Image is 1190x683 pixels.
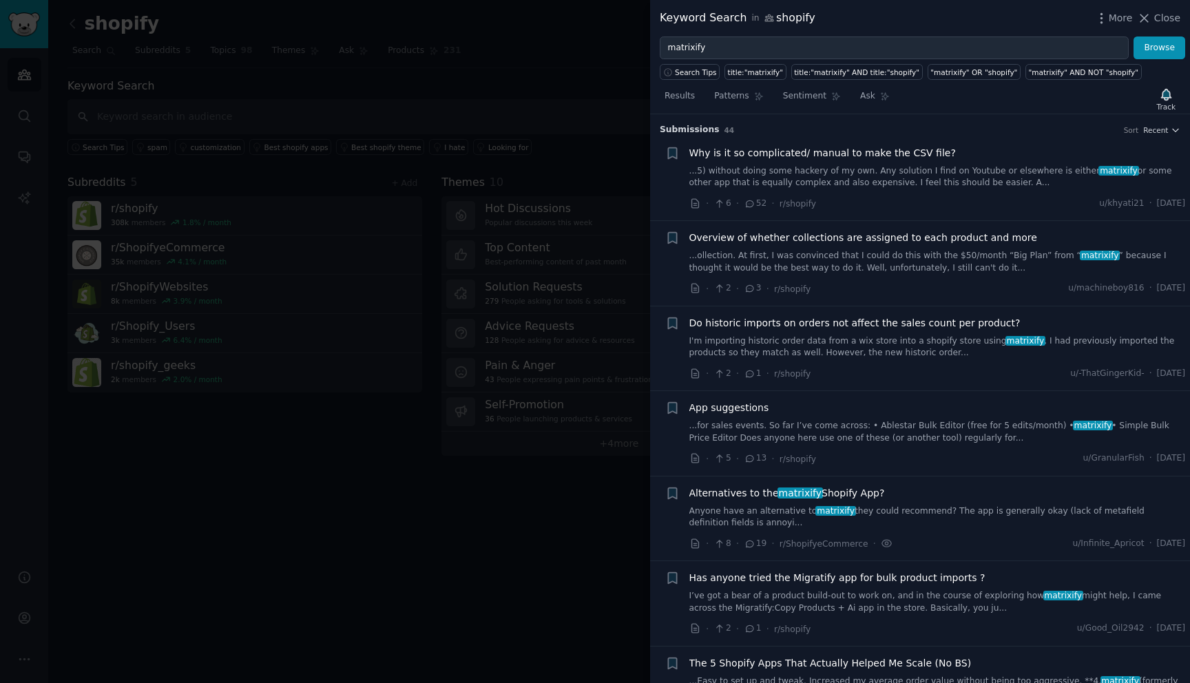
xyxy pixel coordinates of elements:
span: matrixify [1073,421,1113,430]
span: Recent [1143,125,1168,135]
span: u/machineboy816 [1068,282,1144,295]
a: I'm importing historic order data from a wix store into a shopify store usingmatrixify. I had pre... [689,335,1186,359]
span: [DATE] [1157,622,1185,635]
a: The 5 Shopify Apps That Actually Helped Me Scale (No BS) [689,656,972,671]
a: App suggestions [689,401,769,415]
span: · [736,536,739,551]
span: Do historic imports on orders not affect the sales count per product? [689,316,1021,330]
span: matrixify [777,487,823,498]
button: Browse [1134,36,1185,60]
span: More [1109,11,1133,25]
span: 19 [744,538,766,550]
span: · [766,366,769,381]
span: · [736,366,739,381]
span: 2 [713,368,731,380]
div: Keyword Search shopify [660,10,815,27]
span: · [706,536,709,551]
span: · [736,196,739,211]
span: · [736,452,739,466]
span: 13 [744,452,766,465]
span: Alternatives to the Shopify App? [689,486,885,501]
button: Recent [1143,125,1180,135]
a: I’ve got a bear of a product build-out to work on, and in the course of exploring howmatrixifymig... [689,590,1186,614]
span: · [706,452,709,466]
span: u/GranularFish [1083,452,1145,465]
span: · [873,536,876,551]
span: · [706,366,709,381]
span: · [1149,622,1152,635]
span: 2 [713,622,731,635]
span: [DATE] [1157,368,1185,380]
div: title:"matrixify" AND title:"shopify" [794,67,919,77]
span: · [771,452,774,466]
a: Alternatives to thematrixifyShopify App? [689,486,885,501]
input: Try a keyword related to your business [660,36,1129,60]
span: 5 [713,452,731,465]
span: · [1149,198,1152,210]
span: r/shopify [774,624,811,634]
span: Results [665,90,695,103]
span: [DATE] [1157,282,1185,295]
a: Patterns [709,85,768,114]
a: Sentiment [778,85,846,114]
button: Close [1137,11,1180,25]
span: · [771,196,774,211]
span: r/shopify [780,454,816,464]
a: title:"matrixify" AND title:"shopify" [791,64,923,80]
span: matrixify [1043,591,1083,600]
button: Track [1152,85,1180,114]
span: matrixify [1098,166,1138,176]
a: ...5) without doing some hackery of my own. Any solution I find on Youtube or elsewhere is either... [689,165,1186,189]
span: [DATE] [1157,452,1185,465]
span: Sentiment [783,90,826,103]
span: · [736,282,739,296]
span: · [736,622,739,636]
span: [DATE] [1157,198,1185,210]
a: Overview of whether collections are assigned to each product and more [689,231,1037,245]
span: 44 [724,126,735,134]
a: "matrixify" OR "shopify" [928,64,1021,80]
span: · [1149,538,1152,550]
span: · [766,282,769,296]
span: matrixify [815,506,855,516]
span: · [766,622,769,636]
span: 2 [713,282,731,295]
a: "matrixify" AND NOT "shopify" [1025,64,1142,80]
div: title:"matrixify" [728,67,784,77]
div: "matrixify" AND NOT "shopify" [1028,67,1138,77]
a: ...for sales events. So far I’ve come across: • Ablestar Bulk Editor (free for 5 edits/month) •ma... [689,420,1186,444]
span: · [771,536,774,551]
span: in [751,12,759,25]
span: [DATE] [1157,538,1185,550]
span: Patterns [714,90,749,103]
span: u/Good_Oil2942 [1077,622,1145,635]
div: Track [1157,102,1176,112]
span: 1 [744,368,761,380]
a: Why is it so complicated/ manual to make the CSV file? [689,146,956,160]
span: Ask [860,90,875,103]
span: 8 [713,538,731,550]
span: Close [1154,11,1180,25]
span: matrixify [1080,251,1120,260]
span: · [706,196,709,211]
a: title:"matrixify" [724,64,786,80]
a: Anyone have an alternative tomatrixifythey could recommend? The app is generally okay (lack of me... [689,505,1186,529]
span: · [1149,282,1152,295]
span: u/khyati21 [1099,198,1144,210]
div: Sort [1124,125,1139,135]
span: Submission s [660,124,720,136]
span: · [1149,368,1152,380]
span: matrixify [1005,336,1045,346]
button: More [1094,11,1133,25]
span: r/ShopifyeCommerce [780,539,868,549]
span: · [706,282,709,296]
span: 1 [744,622,761,635]
a: ...ollection. At first, I was convinced that I could do this with the $50/month “Big Plan” from “... [689,250,1186,274]
a: Has anyone tried the Migratify app for bulk product imports ? [689,571,985,585]
span: r/shopify [774,284,811,294]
